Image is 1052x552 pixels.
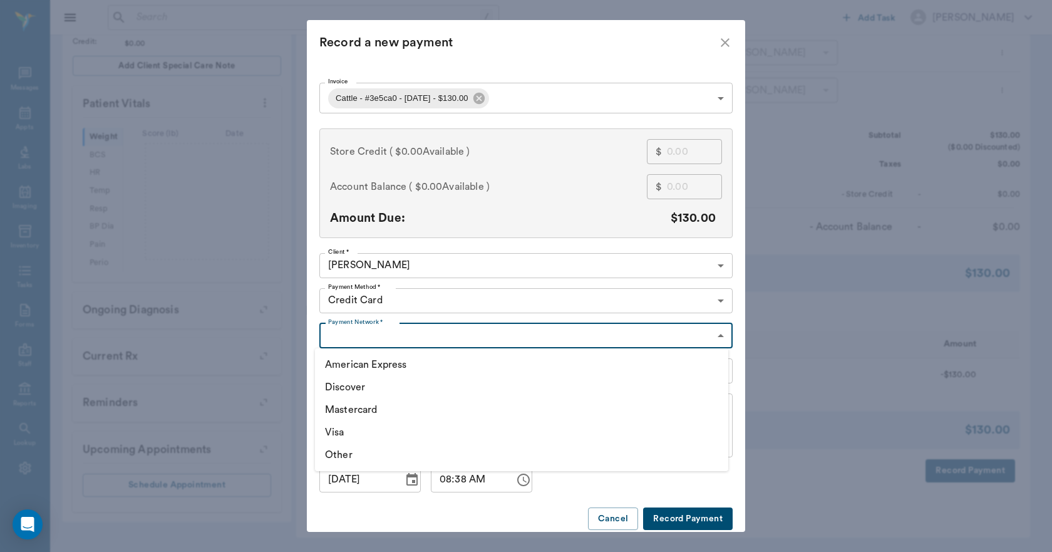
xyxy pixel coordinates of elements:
[315,376,728,398] li: Discover
[315,444,728,466] li: Other
[315,353,728,376] li: American Express
[315,421,728,444] li: Visa
[13,509,43,539] div: Open Intercom Messenger
[315,398,728,421] li: Mastercard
